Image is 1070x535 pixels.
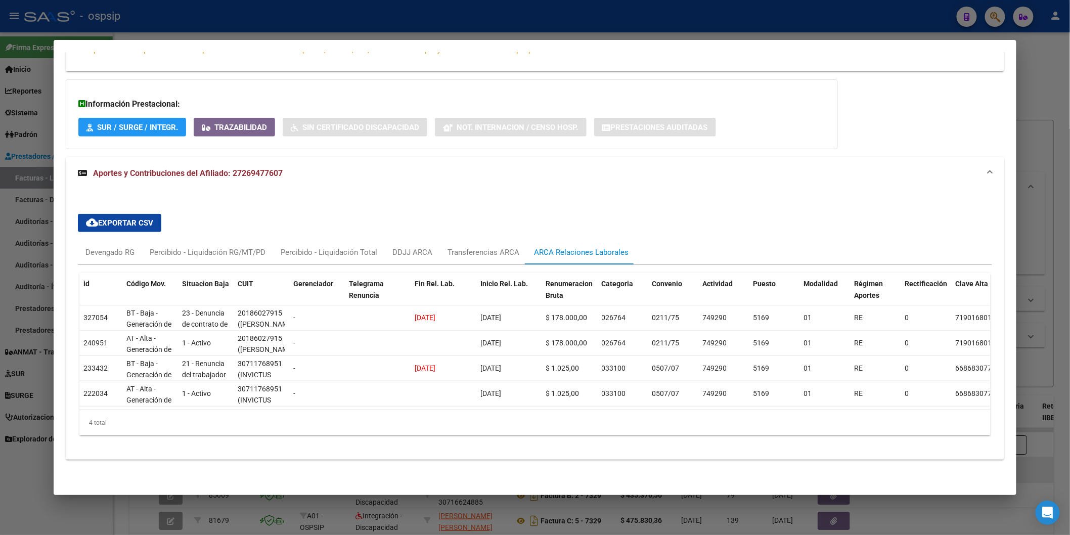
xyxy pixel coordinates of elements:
div: DDJJ ARCA [392,247,432,258]
datatable-header-cell: Fin Rel. Lab. [411,273,476,318]
div: 4 total [79,410,991,435]
span: 5169 [753,389,770,397]
span: 0 [905,389,909,397]
span: (INVICTUS S.R.L.) [238,371,271,390]
span: - [293,314,295,322]
mat-icon: cloud_download [86,216,98,229]
datatable-header-cell: CUIT [234,273,289,318]
span: RE [855,314,863,322]
datatable-header-cell: Convenio [648,273,699,318]
span: Telegrama Renuncia [349,280,384,299]
button: Trazabilidad [194,118,275,137]
button: SUR / SURGE / INTEGR. [78,118,186,137]
span: 66868307706069311227 [956,389,1037,397]
span: [DATE] [480,314,501,322]
span: 71901680154090115474 [956,314,1037,322]
div: Aportes y Contribuciones del Afiliado: 27269477607 [66,190,1004,460]
span: Exportar CSV [86,218,153,228]
span: 0211/75 [652,339,680,347]
span: - [293,339,295,347]
span: [DATE] [480,364,501,372]
span: 749290 [703,314,727,322]
span: Situacion Baja [182,280,229,288]
datatable-header-cell: Régimen Aportes [851,273,901,318]
datatable-header-cell: Modalidad [800,273,851,318]
span: Prestaciones Auditadas [611,123,708,132]
datatable-header-cell: Gerenciador [289,273,345,318]
span: 01 [804,389,812,397]
span: Clave Alta [956,280,989,288]
span: Sin Certificado Discapacidad [302,123,419,132]
span: 749290 [703,339,727,347]
span: 0 [905,364,909,372]
span: 026764 [602,339,626,347]
span: 01 [804,314,812,322]
span: Renumeracion Bruta [546,280,593,299]
datatable-header-cell: Rectificación [901,273,952,318]
datatable-header-cell: Clave Alta [952,273,1053,318]
span: 0507/07 [652,389,680,397]
h3: Información Prestacional: [78,98,825,110]
datatable-header-cell: Actividad [699,273,749,318]
datatable-header-cell: Situacion Baja [178,273,234,318]
span: 66868307706069311227 [956,364,1037,372]
span: 1 - Activo [182,389,211,397]
span: BT - Baja - Generación de Clave [126,309,171,340]
span: Gerenciador [293,280,333,288]
span: 01 [804,339,812,347]
div: Devengado RG [85,247,135,258]
span: 240951 [83,339,108,347]
span: 222034 [83,389,108,397]
span: [DATE] [415,364,435,372]
div: Open Intercom Messenger [1036,501,1060,525]
span: 23 - Denuncia de contrato de trabajo por el empleador/ Art.242 LCT [182,309,228,363]
span: (INVICTUS S.R.L.) [238,396,271,416]
div: Transferencias ARCA [448,247,519,258]
span: Rectificación [905,280,948,288]
datatable-header-cell: Renumeracion Bruta [542,273,598,318]
span: CUIT [238,280,253,288]
span: 21 - Renuncia del trabajador / ART.240 - LCT / ART.64 Inc.a) L22248 y otras [182,360,226,425]
span: 5169 [753,314,770,322]
datatable-header-cell: Código Mov. [122,273,178,318]
span: [DATE] [480,339,501,347]
span: Régimen Aportes [855,280,883,299]
span: 0211/75 [652,314,680,322]
span: 749290 [703,389,727,397]
button: Exportar CSV [78,214,161,232]
span: 01 [804,364,812,372]
span: - [293,364,295,372]
div: 20186027915 [238,333,282,344]
span: [DATE] [415,314,435,322]
div: Percibido - Liquidación RG/MT/PD [150,247,265,258]
button: Not. Internacion / Censo Hosp. [435,118,587,137]
datatable-header-cell: Inicio Rel. Lab. [476,273,542,318]
span: [DATE] [480,389,501,397]
div: Percibido - Liquidación Total [281,247,377,258]
span: Trazabilidad [214,123,267,132]
span: $ 1.025,00 [546,389,579,397]
span: Aportes y Contribuciones del Afiliado: 27269477607 [93,168,283,178]
span: 233432 [83,364,108,372]
span: 026764 [602,314,626,322]
span: BT - Baja - Generación de Clave [126,360,171,391]
span: RE [855,364,863,372]
datatable-header-cell: Categoria [598,273,648,318]
span: - [293,389,295,397]
button: Sin Certificado Discapacidad [283,118,427,137]
span: 0 [905,314,909,322]
span: 749290 [703,364,727,372]
span: $ 178.000,00 [546,314,588,322]
span: Not. Internacion / Censo Hosp. [457,123,578,132]
span: Convenio [652,280,683,288]
datatable-header-cell: Telegrama Renuncia [345,273,411,318]
span: Modalidad [804,280,838,288]
span: SUR / SURGE / INTEGR. [97,123,178,132]
span: Puesto [753,280,776,288]
span: 0507/07 [652,364,680,372]
div: ARCA Relaciones Laborales [534,247,629,258]
span: AT - Alta - Generación de clave [126,334,171,366]
span: 71901680154090115474 [956,339,1037,347]
span: $ 178.000,00 [546,339,588,347]
span: Inicio Rel. Lab. [480,280,528,288]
